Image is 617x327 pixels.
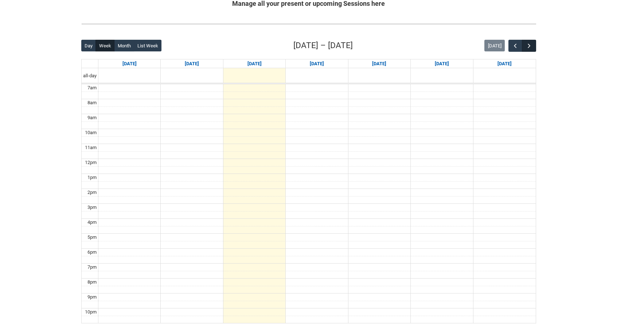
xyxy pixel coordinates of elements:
[86,293,98,301] div: 9pm
[86,219,98,226] div: 4pm
[86,84,98,92] div: 7am
[86,114,98,121] div: 9am
[484,40,505,51] button: [DATE]
[308,59,325,68] a: Go to September 10, 2025
[246,59,263,68] a: Go to September 9, 2025
[522,40,536,52] button: Next Week
[82,72,98,79] span: all-day
[433,59,450,68] a: Go to September 12, 2025
[83,308,98,316] div: 10pm
[81,40,96,51] button: Day
[86,234,98,241] div: 5pm
[293,39,353,52] h2: [DATE] – [DATE]
[508,40,522,52] button: Previous Week
[95,40,114,51] button: Week
[183,59,200,68] a: Go to September 8, 2025
[86,249,98,256] div: 6pm
[83,144,98,151] div: 11am
[83,129,98,136] div: 10am
[496,59,513,68] a: Go to September 13, 2025
[83,159,98,166] div: 12pm
[86,279,98,286] div: 8pm
[86,189,98,196] div: 2pm
[134,40,161,51] button: List Week
[371,59,388,68] a: Go to September 11, 2025
[86,99,98,106] div: 8am
[114,40,134,51] button: Month
[81,20,536,28] img: REDU_GREY_LINE
[86,264,98,271] div: 7pm
[121,59,138,68] a: Go to September 7, 2025
[86,174,98,181] div: 1pm
[86,204,98,211] div: 3pm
